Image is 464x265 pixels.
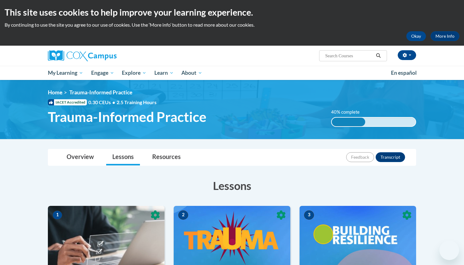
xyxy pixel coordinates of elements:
span: 2 [178,210,188,220]
h2: This site uses cookies to help improve your learning experience. [5,6,459,18]
label: 40% complete [331,109,366,115]
span: About [181,69,202,77]
img: Cox Campus [48,50,117,61]
span: 3 [304,210,314,220]
span: Engage [91,69,114,77]
iframe: Button to launch messaging window [439,240,459,260]
span: Explore [122,69,146,77]
a: Cox Campus [48,50,164,61]
span: 1 [52,210,62,220]
button: Account Settings [398,50,416,60]
span: En español [391,70,417,76]
a: En español [387,66,421,79]
input: Search Courses [325,52,374,59]
button: Transcript [376,152,405,162]
span: • [112,99,115,105]
span: IACET Accredited [48,99,87,105]
button: Search [374,52,383,59]
a: Resources [146,149,187,165]
span: Learn [154,69,174,77]
a: Home [48,89,62,96]
a: Learn [150,66,178,80]
a: Explore [118,66,150,80]
span: 2.5 Training Hours [117,99,157,105]
a: My Learning [44,66,87,80]
button: Feedback [346,152,374,162]
button: Okay [406,31,426,41]
a: More Info [431,31,459,41]
span: Trauma-Informed Practice [69,89,132,96]
a: Engage [87,66,118,80]
span: 0.30 CEUs [88,99,117,106]
a: Lessons [106,149,140,165]
div: 40% complete [332,118,365,126]
a: About [178,66,207,80]
div: Main menu [39,66,425,80]
a: Overview [60,149,100,165]
p: By continuing to use the site you agree to our use of cookies. Use the ‘More info’ button to read... [5,21,459,28]
span: My Learning [48,69,83,77]
h3: Lessons [48,178,416,193]
span: Trauma-Informed Practice [48,109,207,125]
